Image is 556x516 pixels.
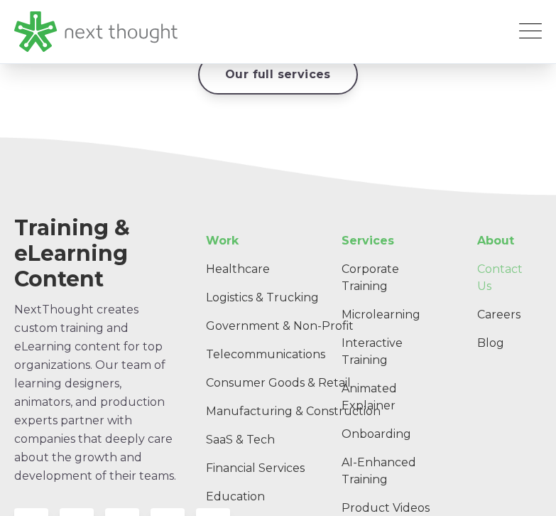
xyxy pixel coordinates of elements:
[195,397,408,426] a: Manufacturing & Construction
[466,227,542,255] a: About
[330,329,451,375] a: Interactive Training
[195,483,408,511] a: Education
[198,55,358,94] a: Our full services
[519,23,542,41] button: Open Mobile Menu
[330,375,451,420] a: Animated Explainer
[330,448,451,494] a: AI-Enhanced Training
[195,312,408,340] a: Government & Non-Profit
[195,284,408,312] a: Logistics & Trucking
[195,426,408,454] a: SaaS & Tech
[195,454,408,483] a: Financial Services
[330,420,451,448] a: Onboarding
[14,215,130,292] span: Training & eLearning Content
[195,227,248,511] div: Navigation Menu
[466,301,542,329] a: Careers
[195,227,408,255] a: Work
[330,301,451,329] a: Microlearning
[14,11,178,53] img: LG - NextThought Logo
[195,255,408,284] a: Healthcare
[14,303,176,483] span: NextThought creates custom training and eLearning content for top organizations. Our team of lear...
[195,340,408,369] a: Telecommunications
[466,255,542,301] a: Contact Us
[330,255,451,301] a: Corporate Training
[466,329,542,358] a: Blog
[195,369,408,397] a: Consumer Goods & Retail
[466,227,542,358] div: Navigation Menu
[330,227,451,255] a: Services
